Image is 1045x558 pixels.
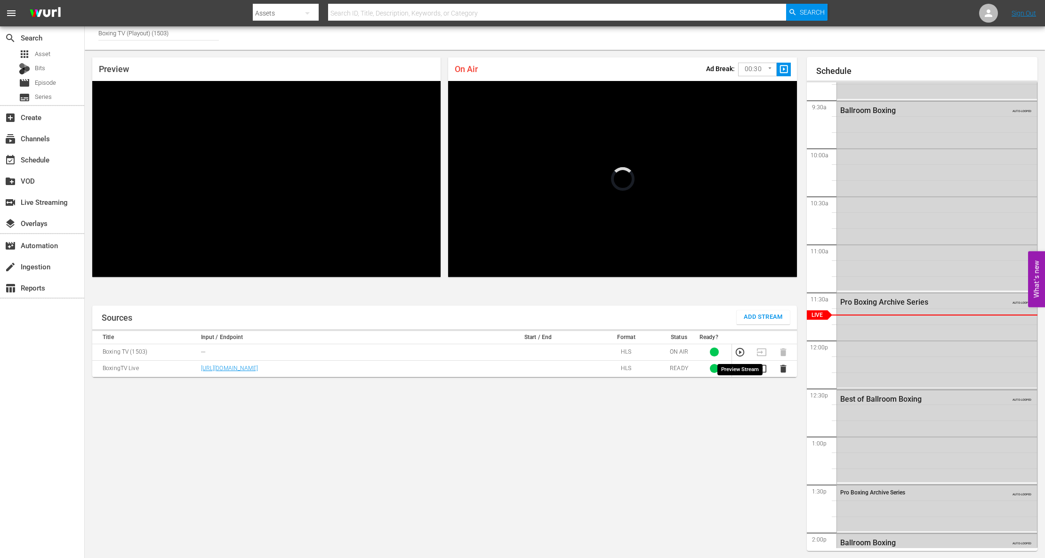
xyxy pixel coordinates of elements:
span: Asset [19,49,30,60]
span: 0:00 [745,267,754,272]
th: Title [92,331,198,344]
span: Episode [35,78,56,88]
td: --- [198,344,485,360]
th: Start / End [485,331,591,344]
span: Search [800,4,825,21]
span: Preview [99,64,129,74]
a: Sign Out [1012,9,1036,17]
span: Series [19,92,30,103]
span: Automation [5,240,16,251]
button: Search [786,4,828,21]
span: Asset [35,49,50,59]
span: slideshow_sharp [779,64,789,75]
button: Preview Stream [735,364,745,374]
div: Best of Ballroom Boxing [840,395,989,404]
span: AUTO-LOOPED [1013,105,1031,113]
h1: Sources [102,313,132,323]
span: Pro Boxing Archive Series [840,489,905,496]
td: HLS [591,344,661,360]
span: menu [6,8,17,19]
span: Reports [5,283,16,294]
a: [URL][DOMAIN_NAME] [201,365,258,372]
button: Fullscreen [778,263,797,277]
span: AUTO-LOOPED [1013,297,1031,304]
span: Search [5,32,16,44]
span: Schedule [5,154,16,166]
button: Seek to live, currently behind live [720,263,739,277]
span: Channels [5,133,16,145]
td: ON AIR [661,344,697,360]
div: Pro Boxing Archive Series [840,298,989,307]
span: VOD [5,176,16,187]
td: READY [661,360,697,377]
img: ans4CAIJ8jUAAAAAAAAAAAAAAAAAAAAAAAAgQb4GAAAAAAAAAAAAAAAAAAAAAAAAJMjXAAAAAAAAAAAAAAAAAAAAAAAAgAT5G... [23,2,68,24]
button: Pause [448,263,467,277]
p: Ad Break: [706,65,735,73]
td: BoxingTV Live [92,360,198,377]
span: - [744,267,745,272]
span: Ingestion [5,261,16,273]
div: Ballroom Boxing [840,538,989,547]
div: Progress Bar [490,269,715,271]
div: Ballroom Boxing [840,106,989,115]
span: AUTO-LOOPED [1013,488,1031,496]
div: Video Player [92,81,441,277]
th: Ready? [697,331,732,344]
span: AUTO-LOOPED [1013,537,1031,545]
div: Video Player [448,81,796,277]
th: Status [661,331,697,344]
span: LIVE [724,267,735,272]
td: Boxing TV (1503) [92,344,198,360]
span: Add Stream [744,312,783,323]
span: Bits [35,64,45,73]
span: On Air [455,64,478,74]
button: Picture-in-Picture [759,263,778,277]
div: Bits [19,63,30,74]
span: Episode [19,77,30,89]
button: Add Stream [737,310,790,324]
th: Format [591,331,661,344]
td: HLS [591,360,661,377]
h1: Schedule [816,66,1037,76]
span: Series [35,92,52,102]
button: Transition [756,364,767,374]
th: Input / Endpoint [198,331,485,344]
button: Open Feedback Widget [1028,251,1045,307]
button: Delete [778,364,788,374]
span: Live Streaming [5,197,16,208]
button: Unmute [467,263,486,277]
span: AUTO-LOOPED [1013,394,1031,401]
div: 00:30 [738,60,777,78]
span: Create [5,112,16,123]
span: Overlays [5,218,16,229]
